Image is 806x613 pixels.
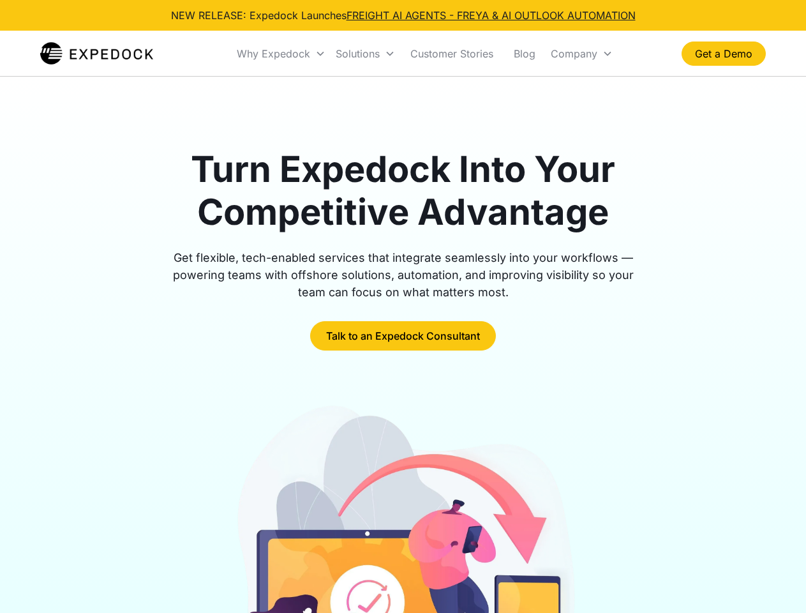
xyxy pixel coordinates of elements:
[40,41,153,66] a: home
[546,32,618,75] div: Company
[237,47,310,60] div: Why Expedock
[158,148,648,234] h1: Turn Expedock Into Your Competitive Advantage
[400,32,504,75] a: Customer Stories
[336,47,380,60] div: Solutions
[504,32,546,75] a: Blog
[171,8,636,23] div: NEW RELEASE: Expedock Launches
[158,249,648,301] div: Get flexible, tech-enabled services that integrate seamlessly into your workflows — powering team...
[331,32,400,75] div: Solutions
[40,41,153,66] img: Expedock Logo
[310,321,496,351] a: Talk to an Expedock Consultant
[347,9,636,22] a: FREIGHT AI AGENTS - FREYA & AI OUTLOOK AUTOMATION
[682,42,766,66] a: Get a Demo
[232,32,331,75] div: Why Expedock
[551,47,597,60] div: Company
[742,552,806,613] iframe: Chat Widget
